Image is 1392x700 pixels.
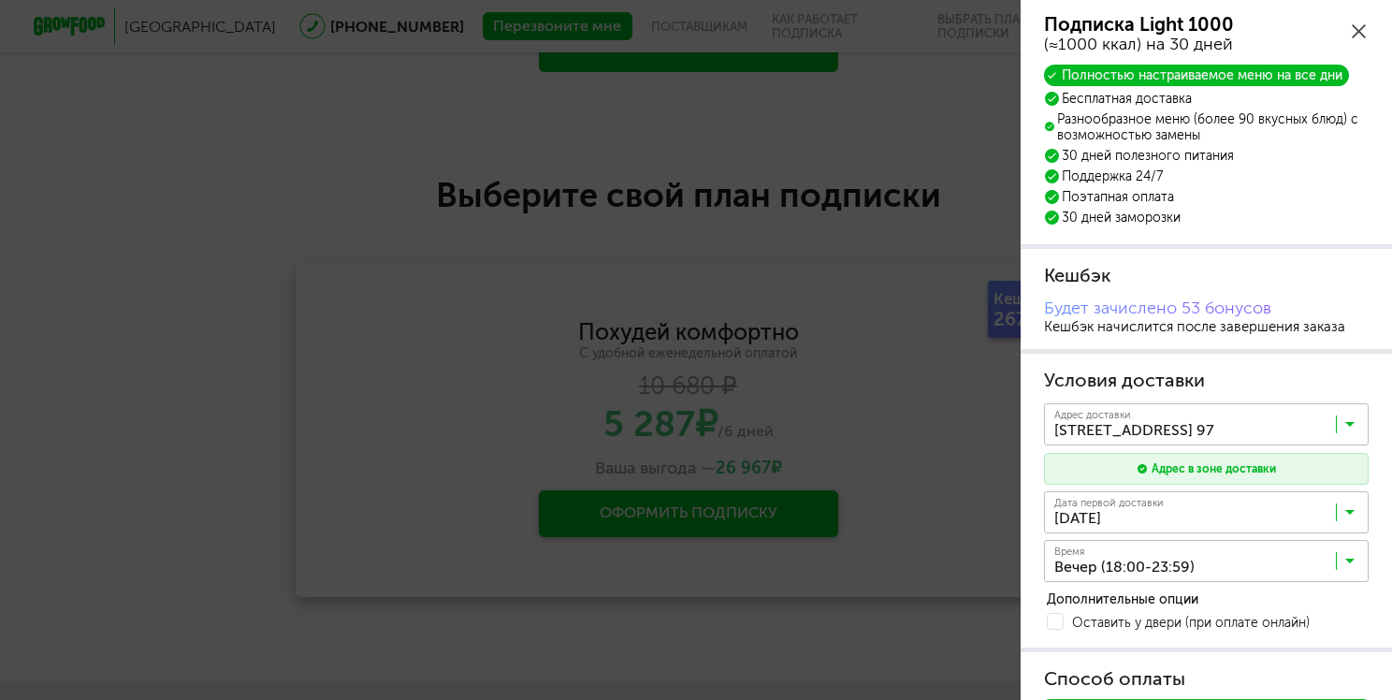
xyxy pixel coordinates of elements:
div: Кешбэк начислится после завершения заказа [1044,318,1369,335]
li: Разнообразное меню (более 90 вкусных блюд) с возможностью замены [1044,111,1369,143]
li: Бесплатная доставка [1044,91,1369,107]
h3: Условия доставки [1044,368,1369,394]
div: Полностью настраиваемое меню на все дни [1044,65,1349,86]
div: Адрес в зоне доставки [1152,460,1276,477]
li: Поддержка 24/7 [1044,168,1369,184]
li: 30 дней заморозки [1044,210,1369,226]
li: Поэтапная оплата [1044,189,1369,205]
span: Будет зачислено 53 бонусов [1044,298,1271,318]
h3: Способ оплаты [1044,666,1369,693]
div: (≈1000 ккал) на 30 дней [1044,14,1234,55]
span: Оставить у двери (при оплате онлайн) [1072,617,1310,630]
span: Время [1054,547,1084,557]
li: 30 дней полезного питания [1044,148,1369,164]
span: Подписка Light 1000 [1044,13,1234,36]
span: Адрес доставки [1054,410,1131,420]
h3: Кешбэк [1044,263,1369,289]
span: Дата первой доставки [1054,498,1164,508]
div: Дополнительные опции [1047,591,1369,607]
